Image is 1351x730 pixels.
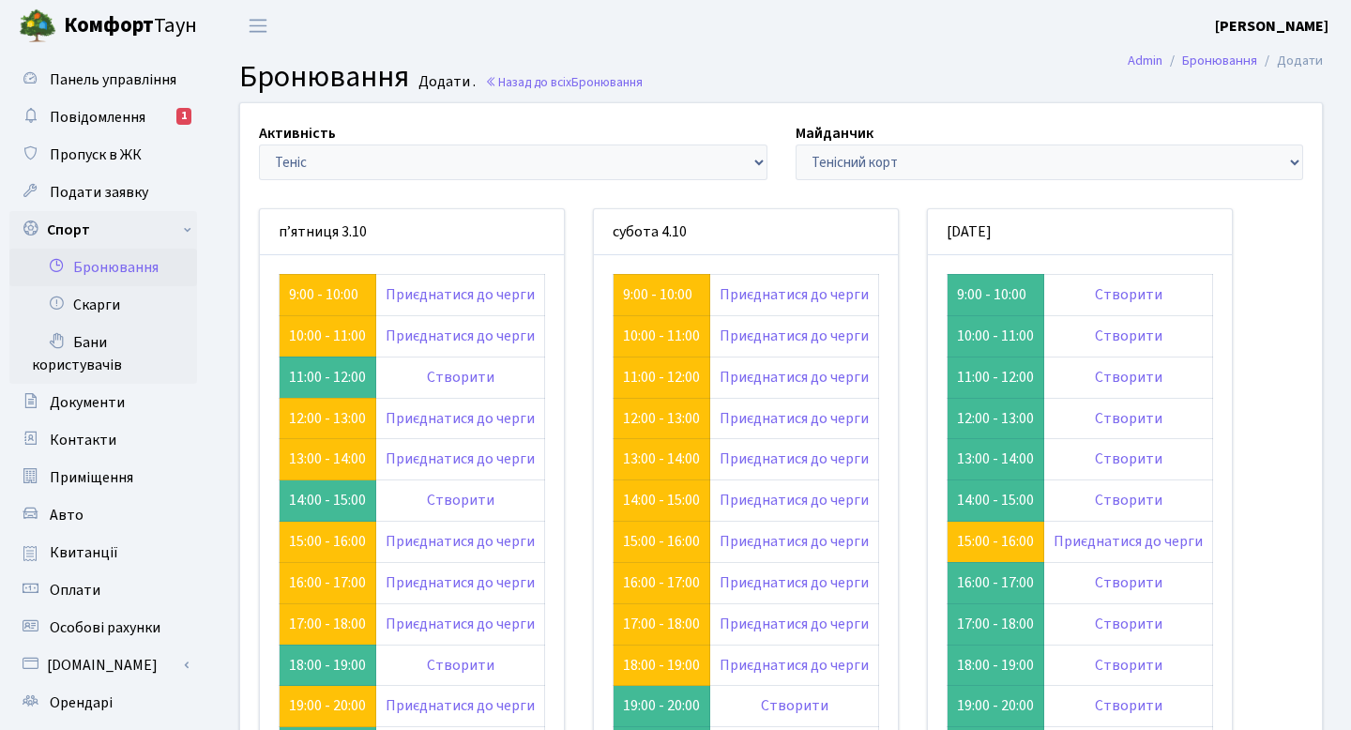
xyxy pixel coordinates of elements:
[259,122,336,144] label: Активність
[280,357,376,398] td: 11:00 - 12:00
[1257,51,1323,71] li: Додати
[761,695,828,716] a: Створити
[720,572,869,593] a: Приєднатися до черги
[623,367,700,388] a: 11:00 - 12:00
[9,174,197,211] a: Подати заявку
[623,531,700,552] a: 15:00 - 16:00
[948,357,1044,398] td: 11:00 - 12:00
[19,8,56,45] img: logo.png
[948,480,1044,522] td: 14:00 - 15:00
[1095,614,1162,634] a: Створити
[720,284,869,305] a: Приєднатися до черги
[280,480,376,522] td: 14:00 - 15:00
[1095,367,1162,388] a: Створити
[571,73,643,91] span: Бронювання
[9,136,197,174] a: Пропуск в ЖК
[386,572,535,593] a: Приєднатися до черги
[720,367,869,388] a: Приєднатися до черги
[720,531,869,552] a: Приєднатися до черги
[415,73,476,91] small: Додати .
[289,614,366,634] a: 17:00 - 18:00
[50,692,113,713] span: Орендарі
[957,531,1034,552] a: 15:00 - 16:00
[64,10,154,40] b: Комфорт
[386,695,535,716] a: Приєднатися до черги
[720,490,869,510] a: Приєднатися до черги
[720,326,869,346] a: Приєднатися до черги
[9,459,197,496] a: Приміщення
[50,542,118,563] span: Квитанції
[50,580,100,601] span: Оплати
[427,490,494,510] a: Створити
[9,286,197,324] a: Скарги
[594,209,898,255] div: субота 4.10
[1095,408,1162,429] a: Створити
[289,531,366,552] a: 15:00 - 16:00
[1095,695,1162,716] a: Створити
[427,367,494,388] a: Створити
[386,408,535,429] a: Приєднатися до черги
[948,398,1044,439] td: 12:00 - 13:00
[9,211,197,249] a: Спорт
[289,284,358,305] a: 9:00 - 10:00
[948,686,1044,727] td: 19:00 - 20:00
[948,315,1044,357] td: 10:00 - 11:00
[623,449,700,469] a: 13:00 - 14:00
[948,274,1044,315] td: 9:00 - 10:00
[1095,490,1162,510] a: Створити
[50,505,83,525] span: Авто
[235,10,281,41] button: Переключити навігацію
[796,122,873,144] label: Майданчик
[1182,51,1257,70] a: Бронювання
[260,209,564,255] div: п’ятниця 3.10
[1095,449,1162,469] a: Створити
[239,55,409,99] span: Бронювання
[1215,16,1328,37] b: [PERSON_NAME]
[1095,326,1162,346] a: Створити
[280,645,376,686] td: 18:00 - 19:00
[948,645,1044,686] td: 18:00 - 19:00
[614,686,710,727] td: 19:00 - 20:00
[948,439,1044,480] td: 13:00 - 14:00
[386,449,535,469] a: Приєднатися до черги
[623,490,700,510] a: 14:00 - 15:00
[9,571,197,609] a: Оплати
[9,421,197,459] a: Контакти
[720,408,869,429] a: Приєднатися до черги
[720,614,869,634] a: Приєднатися до черги
[1054,531,1203,552] a: Приєднатися до черги
[9,609,197,646] a: Особові рахунки
[720,655,869,676] a: Приєднатися до черги
[386,326,535,346] a: Приєднатися до черги
[289,449,366,469] a: 13:00 - 14:00
[386,614,535,634] a: Приєднатися до черги
[427,655,494,676] a: Створити
[289,695,366,716] a: 19:00 - 20:00
[50,392,125,413] span: Документи
[485,73,643,91] a: Назад до всіхБронювання
[623,284,692,305] a: 9:00 - 10:00
[1095,284,1162,305] a: Створити
[50,69,176,90] span: Панель управління
[9,249,197,286] a: Бронювання
[1128,51,1162,70] a: Admin
[1095,655,1162,676] a: Створити
[9,684,197,722] a: Орендарі
[50,182,148,203] span: Подати заявку
[948,562,1044,603] td: 16:00 - 17:00
[176,108,191,125] div: 1
[623,408,700,429] a: 12:00 - 13:00
[1215,15,1328,38] a: [PERSON_NAME]
[64,10,197,42] span: Таун
[50,617,160,638] span: Особові рахунки
[9,61,197,99] a: Панель управління
[50,144,142,165] span: Пропуск в ЖК
[623,326,700,346] a: 10:00 - 11:00
[289,408,366,429] a: 12:00 - 13:00
[386,284,535,305] a: Приєднатися до черги
[50,467,133,488] span: Приміщення
[289,326,366,346] a: 10:00 - 11:00
[720,449,869,469] a: Приєднатися до черги
[1095,572,1162,593] a: Створити
[50,430,116,450] span: Контакти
